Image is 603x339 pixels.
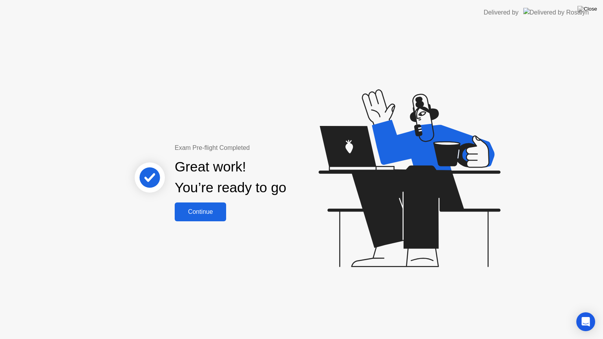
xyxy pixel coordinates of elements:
[175,143,337,153] div: Exam Pre-flight Completed
[577,6,597,12] img: Close
[484,8,519,17] div: Delivered by
[177,208,224,215] div: Continue
[523,8,589,17] img: Delivered by Rosalyn
[175,157,286,198] div: Great work! You’re ready to go
[175,202,226,221] button: Continue
[576,312,595,331] div: Open Intercom Messenger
